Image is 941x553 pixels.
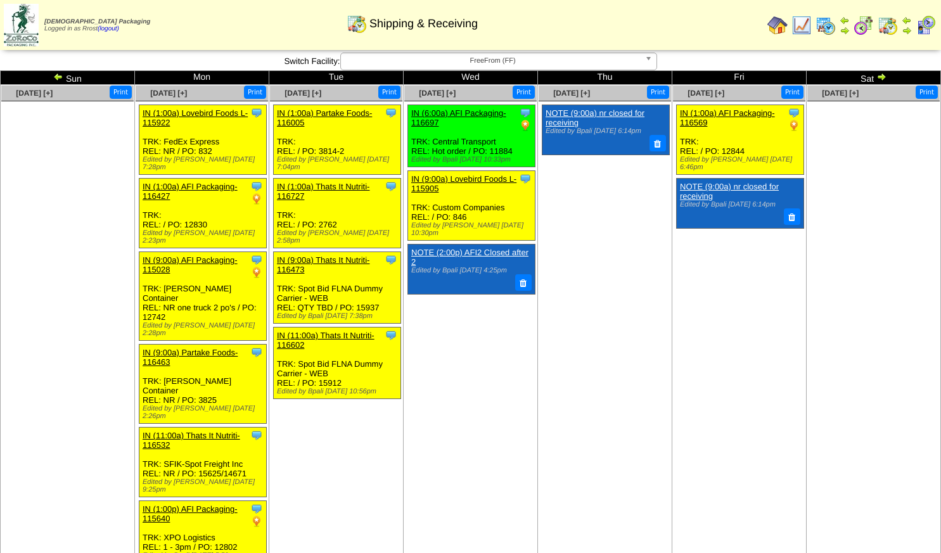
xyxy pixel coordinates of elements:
a: [DATE] [+] [822,89,859,98]
div: TRK: Spot Bid FLNA Dummy Carrier - WEB REL: QTY TBD / PO: 15937 [274,252,401,324]
div: Edited by [PERSON_NAME] [DATE] 2:23pm [143,229,266,245]
div: Edited by [PERSON_NAME] [DATE] 2:26pm [143,405,266,420]
div: Edited by [PERSON_NAME] [DATE] 7:28pm [143,156,266,171]
img: Tooltip [250,180,263,193]
img: Tooltip [250,106,263,119]
img: arrowleft.gif [902,15,912,25]
a: NOTE (9:00a) nr closed for receiving [680,182,779,201]
img: Tooltip [250,429,263,442]
img: calendarprod.gif [816,15,836,35]
a: [DATE] [+] [150,89,187,98]
img: PO [519,119,532,132]
button: Print [110,86,132,99]
button: Print [916,86,938,99]
div: Edited by [PERSON_NAME] [DATE] 2:28pm [143,322,266,337]
a: IN (1:00a) AFI Packaging-116569 [680,108,775,127]
img: PO [788,119,800,132]
td: Wed [404,71,538,85]
img: line_graph.gif [791,15,812,35]
a: NOTE (9:00a) nr closed for receiving [546,108,644,127]
span: Logged in as Rrost [44,18,150,32]
a: [DATE] [+] [16,89,53,98]
div: Edited by Bpali [DATE] 4:25pm [411,267,530,274]
img: Tooltip [385,329,397,341]
a: IN (1:00a) AFI Packaging-116427 [143,182,238,201]
a: IN (6:00a) AFI Packaging-116697 [411,108,506,127]
span: [DEMOGRAPHIC_DATA] Packaging [44,18,150,25]
div: Edited by Bpali [DATE] 10:56pm [277,388,400,395]
img: arrowleft.gif [840,15,850,25]
div: TRK: Central Transport REL: Hot order / PO: 11884 [408,105,535,167]
div: TRK: REL: / PO: 2762 [274,179,401,248]
a: NOTE (2:00p) AFI2 Closed after 2 [411,248,528,267]
img: Tooltip [519,106,532,119]
button: Print [781,86,803,99]
img: calendarinout.gif [347,13,367,34]
div: TRK: REL: / PO: 3814-2 [274,105,401,175]
a: [DATE] [+] [553,89,590,98]
div: Edited by Bpali [DATE] 7:38pm [277,312,400,320]
img: Tooltip [385,180,397,193]
button: Print [647,86,669,99]
img: calendarcustomer.gif [916,15,936,35]
img: calendarblend.gif [854,15,874,35]
button: Delete Note [650,135,666,151]
a: IN (9:00a) Partake Foods-116463 [143,348,238,367]
div: TRK: FedEx Express REL: NR / PO: 832 [139,105,267,175]
span: Shipping & Receiving [369,17,478,30]
img: Tooltip [385,253,397,266]
a: IN (1:00p) AFI Packaging-115640 [143,504,238,523]
td: Mon [135,71,269,85]
div: TRK: Custom Companies REL: / PO: 846 [408,171,535,241]
a: IN (9:00a) AFI Packaging-115028 [143,255,238,274]
div: Edited by [PERSON_NAME] [DATE] 6:46pm [680,156,803,171]
button: Print [244,86,266,99]
a: [DATE] [+] [419,89,456,98]
a: (logout) [98,25,119,32]
img: Tooltip [788,106,800,119]
div: Edited by [PERSON_NAME] [DATE] 9:25pm [143,478,266,493]
img: Tooltip [385,106,397,119]
td: Thu [538,71,672,85]
a: IN (11:00a) Thats It Nutriti-116532 [143,431,240,450]
div: Edited by Bpali [DATE] 10:33pm [411,156,535,163]
div: TRK: SFIK-Spot Freight Inc REL: NR / PO: 15625/14671 [139,428,267,497]
a: [DATE] [+] [688,89,724,98]
img: PO [250,193,263,205]
img: Tooltip [250,253,263,266]
a: [DATE] [+] [285,89,321,98]
a: IN (1:00a) Partake Foods-116005 [277,108,372,127]
div: Edited by Bpali [DATE] 6:14pm [546,127,664,135]
a: IN (9:00a) Lovebird Foods L-115905 [411,174,516,193]
div: Edited by [PERSON_NAME] [DATE] 7:04pm [277,156,400,171]
button: Delete Note [515,274,532,291]
a: IN (1:00a) Lovebird Foods L-115922 [143,108,248,127]
td: Tue [269,71,404,85]
img: arrowright.gif [840,25,850,35]
img: arrowright.gif [902,25,912,35]
button: Print [378,86,400,99]
img: arrowleft.gif [53,72,63,82]
div: TRK: REL: / PO: 12844 [677,105,804,175]
div: Edited by Bpali [DATE] 6:14pm [680,201,798,208]
img: zoroco-logo-small.webp [4,4,39,46]
div: TRK: [PERSON_NAME] Container REL: NR one truck 2 po's / PO: 12742 [139,252,267,341]
img: PO [250,266,263,279]
img: Tooltip [250,346,263,359]
td: Fri [672,71,807,85]
div: TRK: Spot Bid FLNA Dummy Carrier - WEB REL: / PO: 15912 [274,327,401,399]
a: IN (1:00a) Thats It Nutriti-116727 [277,182,369,201]
img: Tooltip [519,172,532,185]
img: arrowright.gif [876,72,887,82]
img: calendarinout.gif [878,15,898,35]
div: Edited by [PERSON_NAME] [DATE] 2:58pm [277,229,400,245]
img: home.gif [767,15,788,35]
td: Sat [807,71,941,85]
